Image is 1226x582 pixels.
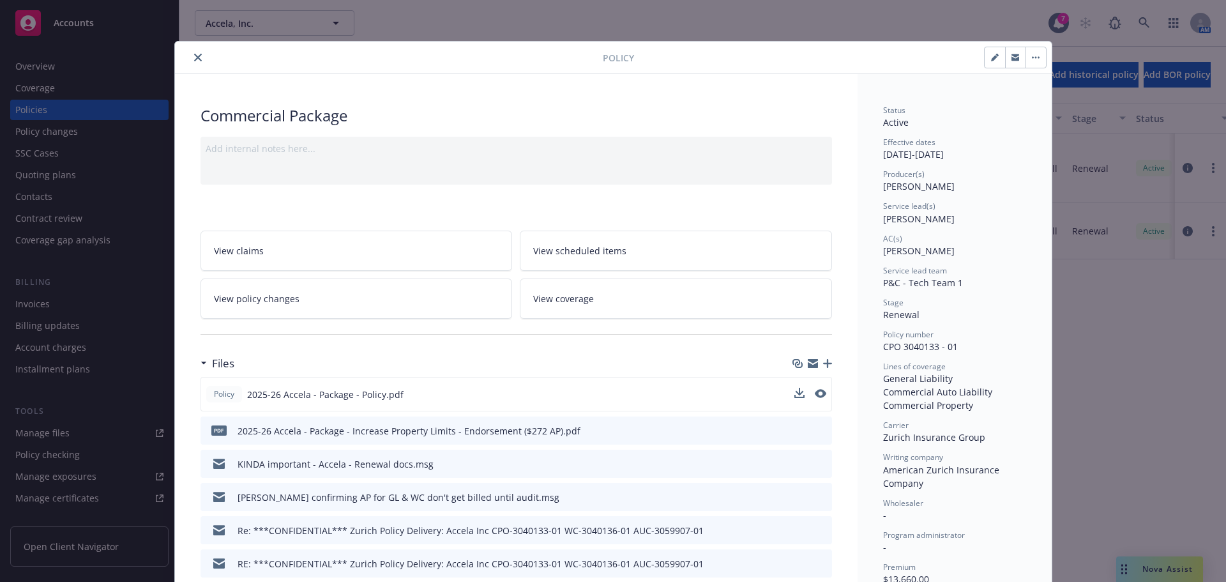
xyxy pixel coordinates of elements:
span: Policy number [883,329,934,340]
div: Commercial Package [201,105,832,126]
span: P&C - Tech Team 1 [883,277,963,289]
button: preview file [815,457,827,471]
span: Lines of coverage [883,361,946,372]
button: preview file [815,388,826,401]
span: Effective dates [883,137,935,148]
button: preview file [815,557,827,571]
a: View claims [201,231,513,271]
span: Zurich Insurance Group [883,431,985,443]
span: Active [883,116,909,128]
button: download file [794,388,805,398]
span: Premium [883,562,916,572]
span: AC(s) [883,233,902,244]
span: [PERSON_NAME] [883,213,955,225]
span: Program administrator [883,530,965,540]
div: General Liability [883,372,1026,385]
button: download file [795,424,805,438]
span: - [883,541,886,553]
span: Service lead(s) [883,201,935,211]
span: [PERSON_NAME] [883,180,955,192]
span: Status [883,105,905,116]
span: Wholesaler [883,498,923,509]
div: Re: ***CONFIDENTIAL*** Zurich Policy Delivery: Accela Inc CPO-3040133-01 WC-3040136-01 AUC-305990... [238,524,704,537]
div: KINDA important - Accela - Renewal docs.msg [238,457,434,471]
span: Writing company [883,452,943,463]
div: [PERSON_NAME] confirming AP for GL & WC don't get billed until audit.msg [238,491,559,504]
span: View coverage [533,292,594,305]
h3: Files [212,355,234,372]
button: download file [794,388,805,401]
button: preview file [815,389,826,398]
span: Carrier [883,420,909,431]
span: Policy [603,51,634,65]
span: Policy [211,388,237,400]
div: Commercial Property [883,399,1026,412]
button: preview file [815,524,827,537]
div: [DATE] - [DATE] [883,137,1026,161]
a: View scheduled items [520,231,832,271]
span: View scheduled items [533,244,626,257]
div: Add internal notes here... [206,142,827,155]
button: download file [795,524,805,537]
div: 2025-26 Accela - Package - Increase Property Limits - Endorsement ($272 AP).pdf [238,424,580,438]
span: - [883,509,886,521]
div: Commercial Auto Liability [883,385,1026,399]
span: Renewal [883,309,919,321]
button: download file [795,557,805,571]
button: preview file [815,424,827,438]
button: download file [795,491,805,504]
a: View policy changes [201,279,513,319]
span: 2025-26 Accela - Package - Policy.pdf [247,388,404,401]
span: CPO 3040133 - 01 [883,341,958,353]
div: Files [201,355,234,372]
span: View claims [214,244,264,257]
button: preview file [815,491,827,504]
button: download file [795,457,805,471]
a: View coverage [520,279,832,319]
span: American Zurich Insurance Company [883,464,1002,489]
div: RE: ***CONFIDENTIAL*** Zurich Policy Delivery: Accela Inc CPO-3040133-01 WC-3040136-01 AUC-305990... [238,557,704,571]
span: pdf [211,425,227,435]
button: close [190,50,206,65]
span: Stage [883,297,904,308]
span: Service lead team [883,265,947,276]
span: View policy changes [214,292,299,305]
span: [PERSON_NAME] [883,245,955,257]
span: Producer(s) [883,169,925,180]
